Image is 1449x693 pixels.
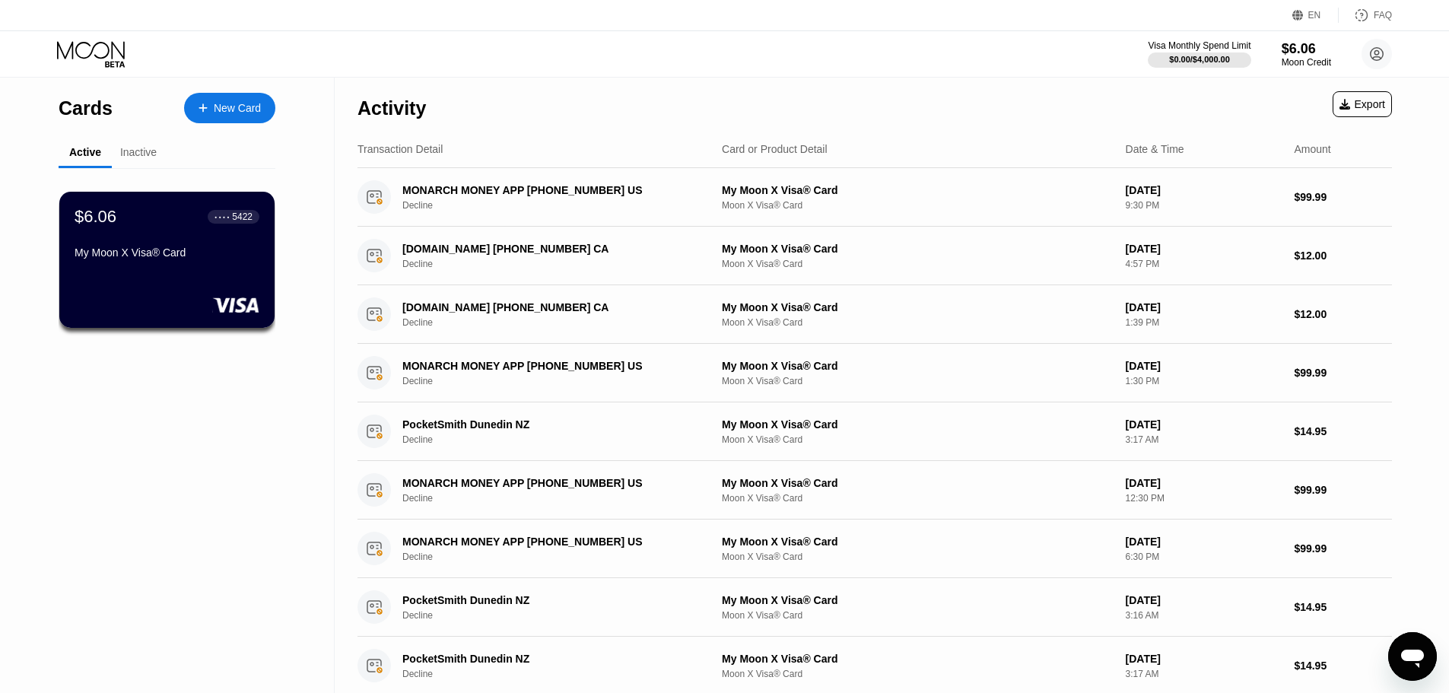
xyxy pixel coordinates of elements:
[1374,10,1392,21] div: FAQ
[1126,360,1282,372] div: [DATE]
[1294,367,1392,379] div: $99.99
[1294,143,1330,155] div: Amount
[357,97,426,119] div: Activity
[722,184,1114,196] div: My Moon X Visa® Card
[722,317,1114,328] div: Moon X Visa® Card
[357,402,1392,461] div: PocketSmith Dunedin NZDeclineMy Moon X Visa® CardMoon X Visa® Card[DATE]3:17 AM$14.95
[402,200,720,211] div: Decline
[59,192,275,328] div: $6.06● ● ● ●5422My Moon X Visa® Card
[1294,660,1392,672] div: $14.95
[1169,55,1230,64] div: $0.00 / $4,000.00
[357,461,1392,520] div: MONARCH MONEY APP [PHONE_NUMBER] USDeclineMy Moon X Visa® CardMoon X Visa® Card[DATE]12:30 PM$99.99
[722,669,1114,679] div: Moon X Visa® Card
[357,520,1392,578] div: MONARCH MONEY APP [PHONE_NUMBER] USDeclineMy Moon X Visa® CardMoon X Visa® Card[DATE]6:30 PM$99.99
[402,594,697,606] div: PocketSmith Dunedin NZ
[722,301,1114,313] div: My Moon X Visa® Card
[214,215,230,219] div: ● ● ● ●
[402,301,697,313] div: [DOMAIN_NAME] [PHONE_NUMBER] CA
[69,146,101,158] div: Active
[402,376,720,386] div: Decline
[1126,143,1184,155] div: Date & Time
[120,146,157,158] div: Inactive
[357,344,1392,402] div: MONARCH MONEY APP [PHONE_NUMBER] USDeclineMy Moon X Visa® CardMoon X Visa® Card[DATE]1:30 PM$99.99
[722,653,1114,665] div: My Moon X Visa® Card
[357,168,1392,227] div: MONARCH MONEY APP [PHONE_NUMBER] USDeclineMy Moon X Visa® CardMoon X Visa® Card[DATE]9:30 PM$99.99
[402,653,697,665] div: PocketSmith Dunedin NZ
[1126,552,1282,562] div: 6:30 PM
[1126,493,1282,504] div: 12:30 PM
[722,536,1114,548] div: My Moon X Visa® Card
[1339,98,1385,110] div: Export
[722,418,1114,431] div: My Moon X Visa® Card
[1308,10,1321,21] div: EN
[1333,91,1392,117] div: Export
[1126,669,1282,679] div: 3:17 AM
[1294,308,1392,320] div: $12.00
[722,200,1114,211] div: Moon X Visa® Card
[1126,301,1282,313] div: [DATE]
[75,246,259,259] div: My Moon X Visa® Card
[1294,542,1392,555] div: $99.99
[402,418,697,431] div: PocketSmith Dunedin NZ
[357,285,1392,344] div: [DOMAIN_NAME] [PHONE_NUMBER] CADeclineMy Moon X Visa® CardMoon X Visa® Card[DATE]1:39 PM$12.00
[722,594,1114,606] div: My Moon X Visa® Card
[232,211,253,222] div: 5422
[402,259,720,269] div: Decline
[1294,250,1392,262] div: $12.00
[402,536,697,548] div: MONARCH MONEY APP [PHONE_NUMBER] US
[357,143,443,155] div: Transaction Detail
[722,376,1114,386] div: Moon X Visa® Card
[402,317,720,328] div: Decline
[1294,191,1392,203] div: $99.99
[1339,8,1392,23] div: FAQ
[1294,484,1392,496] div: $99.99
[357,578,1392,637] div: PocketSmith Dunedin NZDeclineMy Moon X Visa® CardMoon X Visa® Card[DATE]3:16 AM$14.95
[1126,184,1282,196] div: [DATE]
[75,207,116,227] div: $6.06
[184,93,275,123] div: New Card
[402,477,697,489] div: MONARCH MONEY APP [PHONE_NUMBER] US
[722,434,1114,445] div: Moon X Visa® Card
[402,243,697,255] div: [DOMAIN_NAME] [PHONE_NUMBER] CA
[722,610,1114,621] div: Moon X Visa® Card
[402,610,720,621] div: Decline
[722,243,1114,255] div: My Moon X Visa® Card
[1126,434,1282,445] div: 3:17 AM
[59,97,113,119] div: Cards
[1388,632,1437,681] iframe: Button to launch messaging window
[722,552,1114,562] div: Moon X Visa® Card
[722,259,1114,269] div: Moon X Visa® Card
[402,552,720,562] div: Decline
[722,143,828,155] div: Card or Product Detail
[1126,317,1282,328] div: 1:39 PM
[1126,610,1282,621] div: 3:16 AM
[402,669,720,679] div: Decline
[402,493,720,504] div: Decline
[1126,418,1282,431] div: [DATE]
[1126,259,1282,269] div: 4:57 PM
[1282,57,1331,68] div: Moon Credit
[1126,594,1282,606] div: [DATE]
[1294,601,1392,613] div: $14.95
[214,102,261,115] div: New Card
[722,360,1114,372] div: My Moon X Visa® Card
[1282,41,1331,68] div: $6.06Moon Credit
[722,493,1114,504] div: Moon X Visa® Card
[1126,536,1282,548] div: [DATE]
[402,434,720,445] div: Decline
[1282,41,1331,57] div: $6.06
[1294,425,1392,437] div: $14.95
[722,477,1114,489] div: My Moon X Visa® Card
[1126,477,1282,489] div: [DATE]
[1126,200,1282,211] div: 9:30 PM
[1292,8,1339,23] div: EN
[402,184,697,196] div: MONARCH MONEY APP [PHONE_NUMBER] US
[1126,243,1282,255] div: [DATE]
[1148,40,1250,51] div: Visa Monthly Spend Limit
[1148,40,1250,68] div: Visa Monthly Spend Limit$0.00/$4,000.00
[357,227,1392,285] div: [DOMAIN_NAME] [PHONE_NUMBER] CADeclineMy Moon X Visa® CardMoon X Visa® Card[DATE]4:57 PM$12.00
[1126,376,1282,386] div: 1:30 PM
[1126,653,1282,665] div: [DATE]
